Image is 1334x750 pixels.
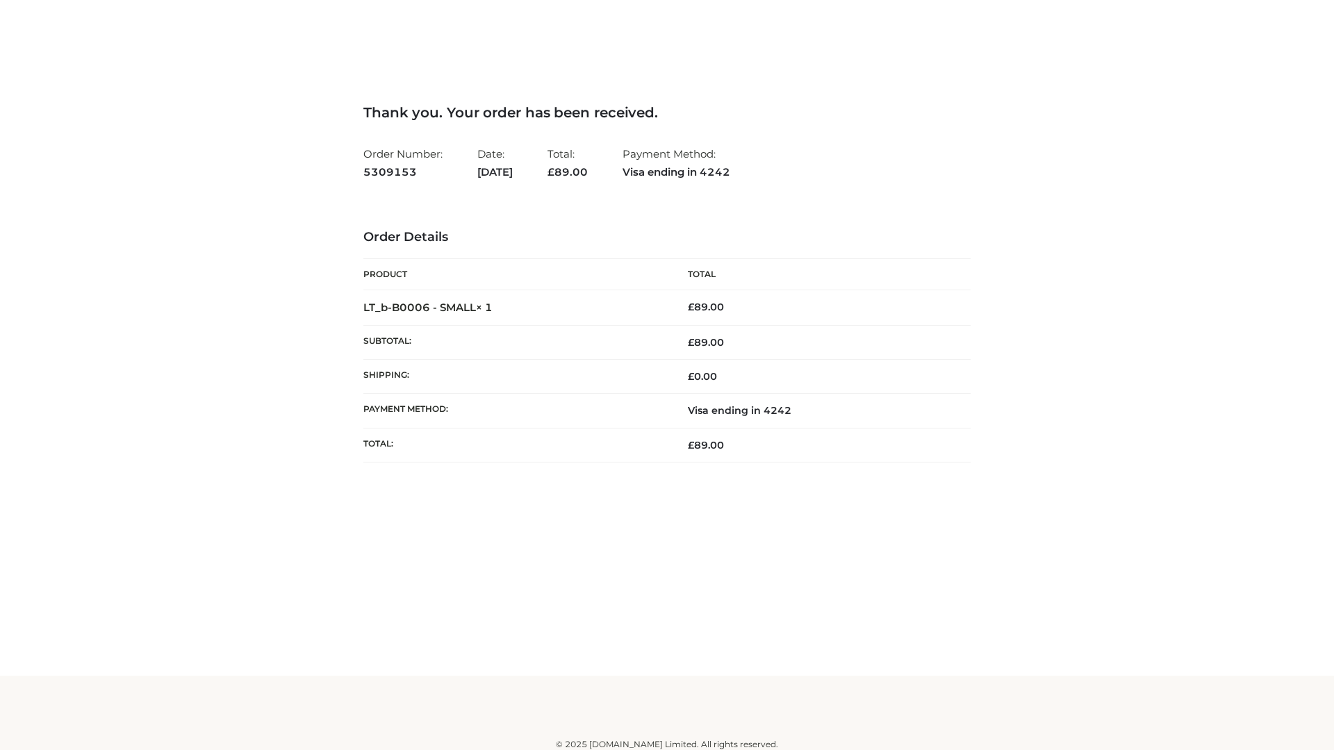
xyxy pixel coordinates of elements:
li: Total: [547,142,588,184]
th: Payment method: [363,394,667,428]
li: Payment Method: [623,142,730,184]
th: Subtotal: [363,325,667,359]
strong: Visa ending in 4242 [623,163,730,181]
strong: 5309153 [363,163,443,181]
bdi: 0.00 [688,370,717,383]
strong: LT_b-B0006 - SMALL [363,301,493,314]
bdi: 89.00 [688,301,724,313]
h3: Order Details [363,230,971,245]
span: £ [547,165,554,178]
span: £ [688,336,694,349]
h3: Thank you. Your order has been received. [363,104,971,121]
th: Shipping: [363,360,667,394]
th: Product [363,259,667,290]
li: Date: [477,142,513,184]
span: 89.00 [547,165,588,178]
span: £ [688,301,694,313]
strong: × 1 [476,301,493,314]
span: £ [688,439,694,451]
strong: [DATE] [477,163,513,181]
span: 89.00 [688,336,724,349]
span: £ [688,370,694,383]
td: Visa ending in 4242 [667,394,971,428]
span: 89.00 [688,439,724,451]
th: Total: [363,428,667,462]
li: Order Number: [363,142,443,184]
th: Total [667,259,971,290]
